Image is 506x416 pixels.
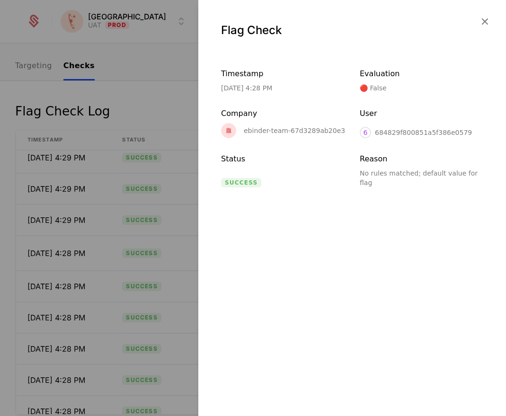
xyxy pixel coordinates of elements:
[375,128,472,137] div: 684829f800851a5f386e0579
[221,68,345,80] div: Timestamp
[360,68,483,80] div: Evaluation
[360,83,389,93] span: 🔴 False
[360,153,483,165] div: Reason
[360,168,483,187] div: No rules matched; default value for flag
[221,153,345,174] div: Status
[221,108,345,119] div: Company
[221,123,345,138] div: ebinder-team-67d3289ab20e36fe286781e8
[360,127,371,138] div: 6
[221,23,483,38] div: Flag Check
[221,123,236,138] img: red.png
[221,83,345,93] div: [DATE] 4:28 PM
[221,178,261,187] span: Success
[360,108,483,123] div: User
[244,127,390,134] div: ebinder-team-67d3289ab20e36fe286781e8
